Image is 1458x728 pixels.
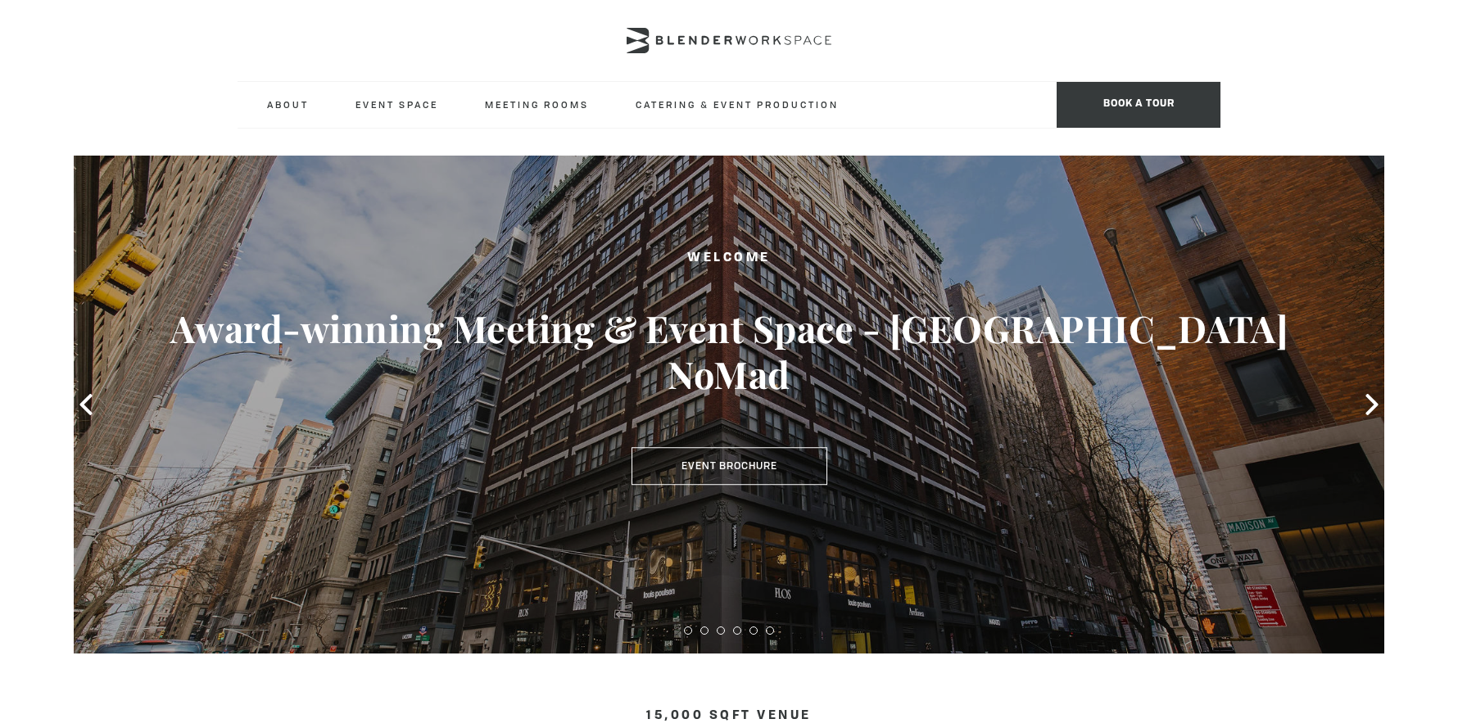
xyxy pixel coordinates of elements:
[632,447,827,485] a: Event Brochure
[139,305,1319,397] h3: Award-winning Meeting & Event Space - [GEOGRAPHIC_DATA] NoMad
[623,82,852,127] a: Catering & Event Production
[254,82,322,127] a: About
[139,248,1319,269] h2: Welcome
[1057,82,1220,128] span: Book a tour
[238,709,1220,723] h4: 15,000 sqft venue
[472,82,602,127] a: Meeting Rooms
[342,82,451,127] a: Event Space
